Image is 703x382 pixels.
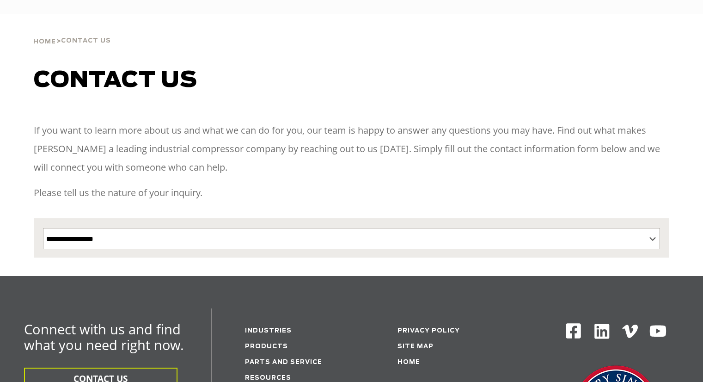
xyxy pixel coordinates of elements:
img: Vimeo [622,325,638,338]
img: Facebook [565,322,582,339]
span: Connect with us and find what you need right now. [24,320,184,354]
p: If you want to learn more about us and what we can do for you, our team is happy to answer any qu... [34,121,669,177]
a: Industries [245,328,292,334]
a: Site Map [397,344,434,350]
a: Parts and service [245,359,322,365]
a: Resources [245,375,291,381]
a: Home [33,37,56,45]
span: Contact Us [61,38,111,44]
p: Please tell us the nature of your inquiry. [34,184,669,202]
a: Home [397,359,420,365]
img: Youtube [649,322,667,340]
div: > [33,14,111,49]
a: Products [245,344,288,350]
a: Privacy Policy [397,328,460,334]
span: Home [33,39,56,45]
img: Linkedin [593,322,611,340]
span: Contact us [34,69,197,92]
